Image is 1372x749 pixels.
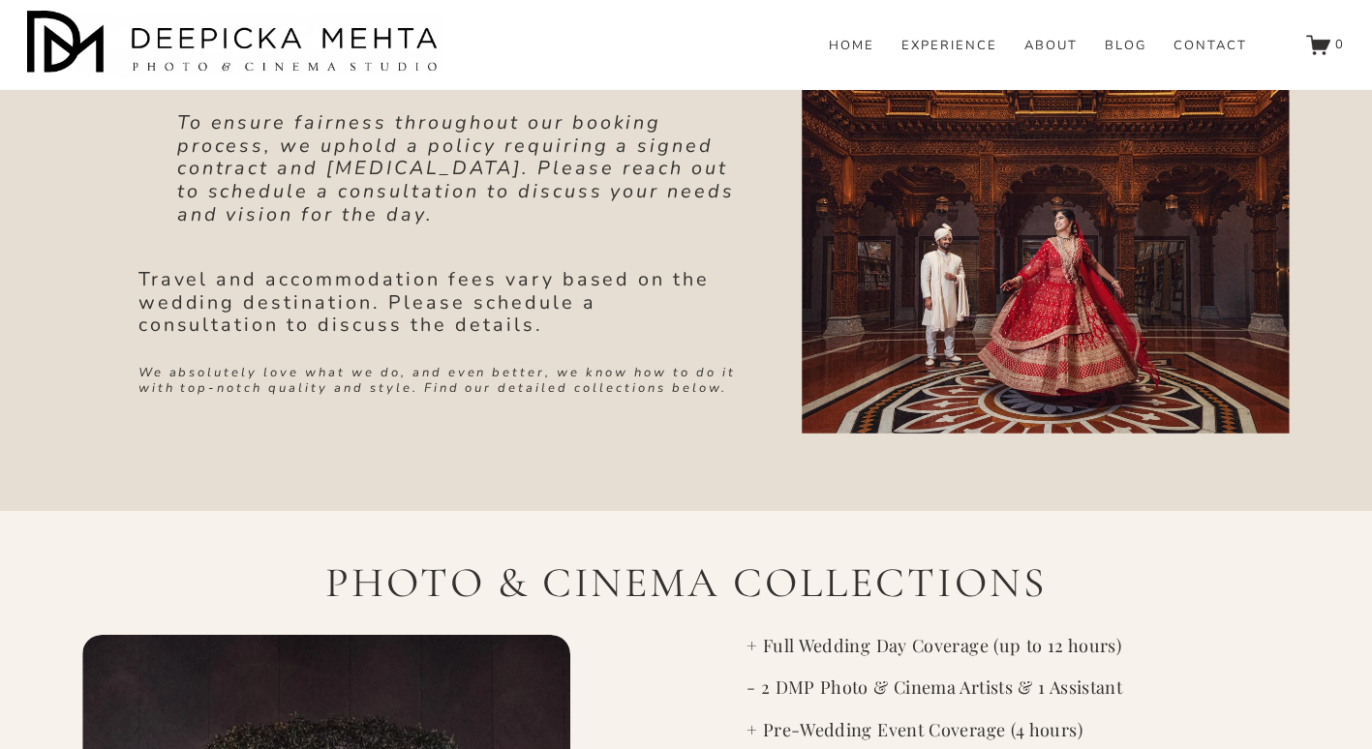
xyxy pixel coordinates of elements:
em: To ensure fairness throughout our booking process, we uphold a policy requiring a signed contract... [177,109,744,227]
span: BLOG [1105,39,1146,54]
p: Travel and accommodation fees vary based on the wedding destination. Please schedule a consultati... [138,268,737,337]
em: We absolutely love what we do, and even better, we know how to do it with top-notch quality and s... [138,364,742,397]
a: HOME [829,38,874,55]
img: Austin Wedding Photographer - Deepicka Mehta Photography &amp; Cinematography [27,11,443,78]
code: + Full Wedding Day Coverage (up to 12 hours) [747,633,1121,657]
code: - 2 DMP Photo & Cinema Artists & 1 Assistant [747,674,1122,699]
h2: PHOTO & CINEMA COLLECTIONS [194,556,1179,612]
a: EXPERIENCE [901,38,997,55]
a: CONTACT [1174,38,1247,55]
span: 0 [1335,36,1345,53]
a: 0 items in cart [1306,33,1345,57]
code: + Pre-Wedding Event Coverage (4 hours) [747,717,1082,741]
a: folder dropdown [1105,38,1146,55]
a: ABOUT [1024,38,1078,55]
